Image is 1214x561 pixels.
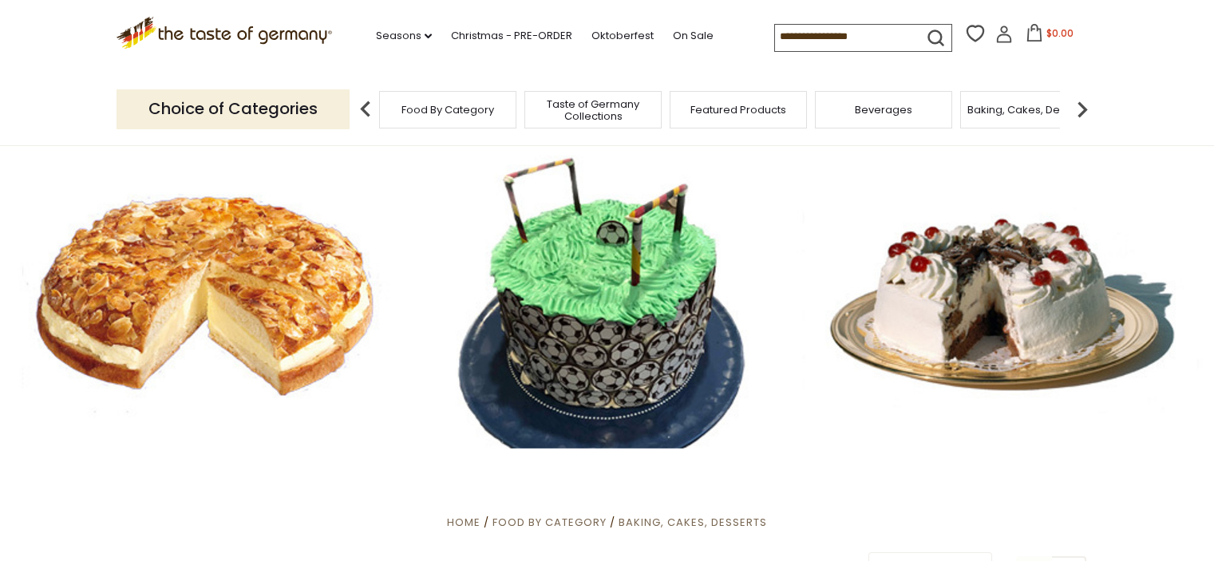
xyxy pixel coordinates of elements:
[447,515,480,530] a: Home
[117,89,350,128] p: Choice of Categories
[619,515,767,530] a: Baking, Cakes, Desserts
[492,515,607,530] a: Food By Category
[855,104,912,116] a: Beverages
[1046,26,1074,40] span: $0.00
[1066,93,1098,125] img: next arrow
[1016,24,1084,48] button: $0.00
[350,93,382,125] img: previous arrow
[967,104,1091,116] a: Baking, Cakes, Desserts
[376,27,432,45] a: Seasons
[451,27,572,45] a: Christmas - PRE-ORDER
[529,98,657,122] a: Taste of Germany Collections
[401,104,494,116] a: Food By Category
[591,27,654,45] a: Oktoberfest
[690,104,786,116] a: Featured Products
[673,27,714,45] a: On Sale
